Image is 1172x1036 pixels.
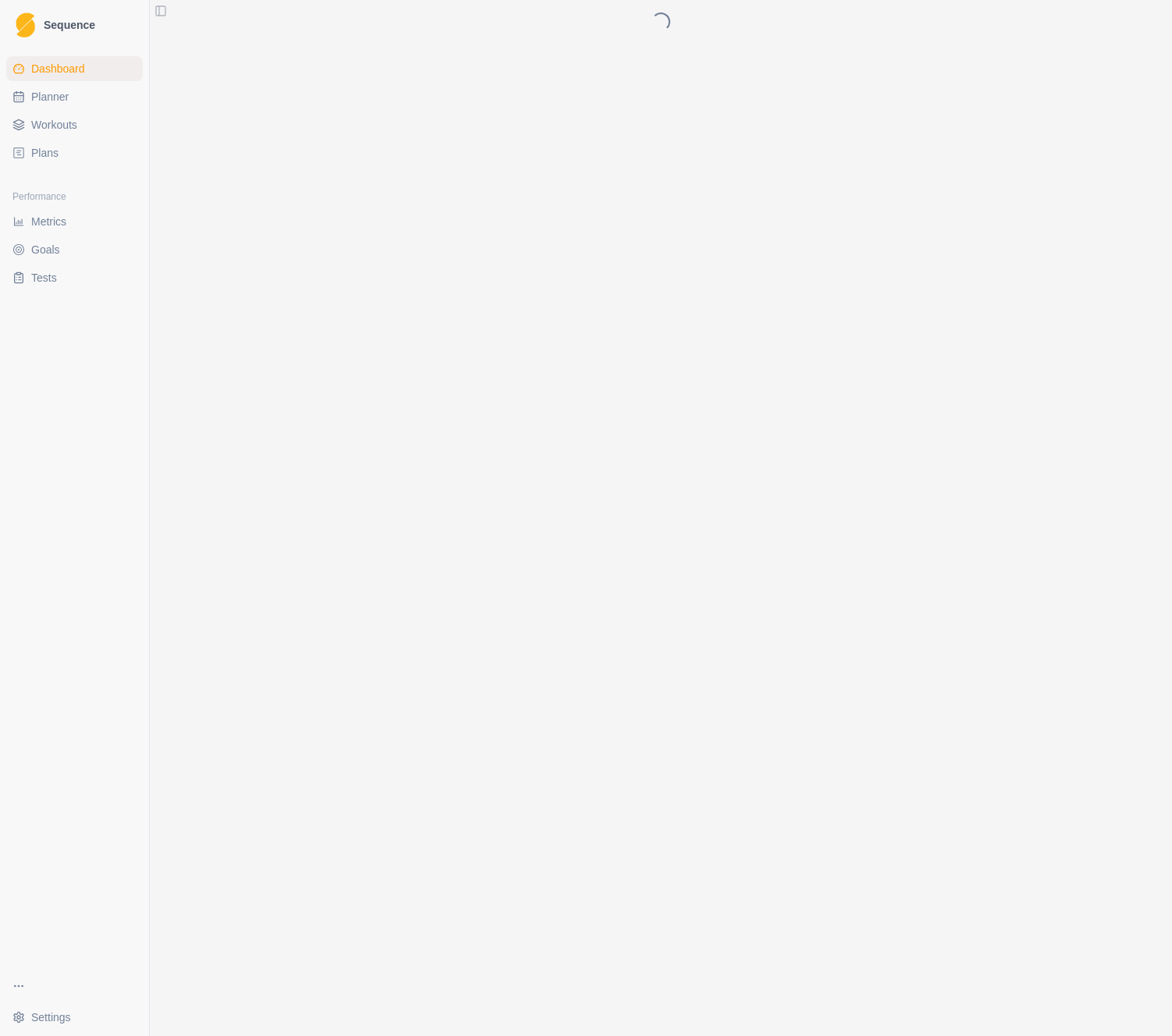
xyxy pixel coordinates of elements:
[31,270,57,286] span: Tests
[6,84,143,109] a: Planner
[44,20,95,30] span: Sequence
[6,184,143,209] div: Performance
[6,265,143,290] a: Tests
[6,56,143,81] a: Dashboard
[6,6,143,44] a: LogoSequence
[31,117,77,133] span: Workouts
[6,209,143,234] a: Metrics
[31,214,66,229] span: Metrics
[31,145,59,161] span: Plans
[6,140,143,165] a: Plans
[6,237,143,262] a: Goals
[31,242,60,257] span: Goals
[6,1005,143,1030] button: Settings
[31,61,85,76] span: Dashboard
[6,112,143,137] a: Workouts
[16,12,35,38] img: Logo
[31,89,69,105] span: Planner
